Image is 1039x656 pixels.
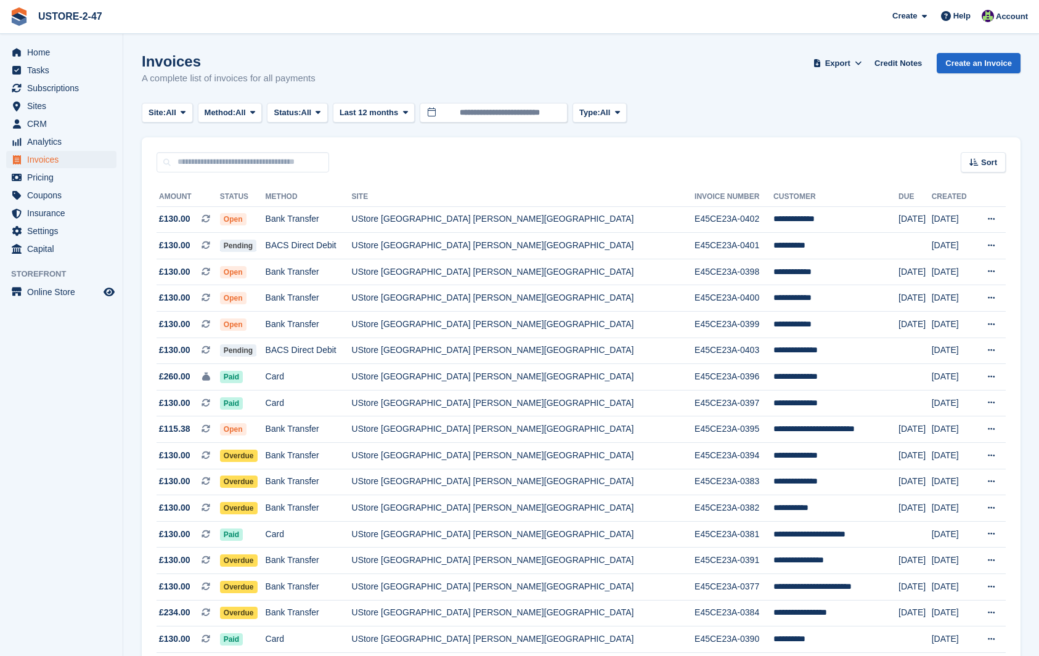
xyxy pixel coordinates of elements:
span: Open [220,423,247,435]
span: Open [220,266,247,278]
td: [DATE] [898,443,932,469]
span: Paid [220,528,243,541]
td: Bank Transfer [266,574,352,601]
td: [DATE] [932,469,974,495]
td: [DATE] [898,312,932,338]
td: Card [266,390,352,416]
td: Bank Transfer [266,443,352,469]
button: Export [810,53,865,73]
td: Bank Transfer [266,469,352,495]
p: A complete list of invoices for all payments [142,71,316,86]
td: UStore [GEOGRAPHIC_DATA] [PERSON_NAME][GEOGRAPHIC_DATA] [352,548,695,574]
td: E45CE23A-0398 [695,259,773,285]
td: UStore [GEOGRAPHIC_DATA] [PERSON_NAME][GEOGRAPHIC_DATA] [352,521,695,548]
td: E45CE23A-0391 [695,548,773,574]
span: Sort [981,156,997,169]
a: menu [6,187,116,204]
td: E45CE23A-0394 [695,443,773,469]
span: Invoices [27,151,101,168]
td: UStore [GEOGRAPHIC_DATA] [PERSON_NAME][GEOGRAPHIC_DATA] [352,259,695,285]
td: UStore [GEOGRAPHIC_DATA] [PERSON_NAME][GEOGRAPHIC_DATA] [352,443,695,469]
td: [DATE] [898,259,932,285]
td: [DATE] [932,233,974,259]
td: UStore [GEOGRAPHIC_DATA] [PERSON_NAME][GEOGRAPHIC_DATA] [352,416,695,443]
td: UStore [GEOGRAPHIC_DATA] [PERSON_NAME][GEOGRAPHIC_DATA] [352,285,695,312]
span: Home [27,44,101,61]
span: Coupons [27,187,101,204]
td: E45CE23A-0403 [695,338,773,364]
span: £130.00 [159,213,190,225]
a: menu [6,222,116,240]
a: menu [6,97,116,115]
span: £130.00 [159,449,190,462]
td: [DATE] [932,626,974,653]
span: All [166,107,176,119]
span: Help [953,10,971,22]
span: All [301,107,312,119]
a: menu [6,133,116,150]
span: Open [220,318,247,331]
span: £130.00 [159,633,190,646]
span: Pending [220,240,256,252]
span: Storefront [11,268,123,280]
span: £115.38 [159,423,190,435]
td: BACS Direct Debit [266,233,352,259]
td: [DATE] [898,206,932,233]
td: E45CE23A-0400 [695,285,773,312]
td: E45CE23A-0399 [695,312,773,338]
span: £234.00 [159,606,190,619]
span: Subscriptions [27,79,101,97]
button: Type: All [572,103,627,123]
td: E45CE23A-0383 [695,469,773,495]
td: Bank Transfer [266,285,352,312]
td: [DATE] [932,574,974,601]
a: menu [6,283,116,301]
td: UStore [GEOGRAPHIC_DATA] [PERSON_NAME][GEOGRAPHIC_DATA] [352,364,695,391]
span: Open [220,292,247,304]
a: menu [6,204,116,222]
th: Invoice Number [695,187,773,207]
th: Due [898,187,932,207]
span: Analytics [27,133,101,150]
td: Card [266,521,352,548]
td: [DATE] [898,469,932,495]
td: UStore [GEOGRAPHIC_DATA] [PERSON_NAME][GEOGRAPHIC_DATA] [352,338,695,364]
td: Bank Transfer [266,600,352,626]
span: Type: [579,107,600,119]
td: Bank Transfer [266,259,352,285]
td: UStore [GEOGRAPHIC_DATA] [PERSON_NAME][GEOGRAPHIC_DATA] [352,206,695,233]
span: Create [892,10,917,22]
span: Sites [27,97,101,115]
span: Site: [149,107,166,119]
span: Pricing [27,169,101,186]
span: All [235,107,246,119]
button: Method: All [198,103,263,123]
td: E45CE23A-0381 [695,521,773,548]
span: Overdue [220,450,258,462]
td: UStore [GEOGRAPHIC_DATA] [PERSON_NAME][GEOGRAPHIC_DATA] [352,495,695,522]
button: Last 12 months [333,103,415,123]
button: Status: All [267,103,327,123]
span: £260.00 [159,370,190,383]
td: UStore [GEOGRAPHIC_DATA] [PERSON_NAME][GEOGRAPHIC_DATA] [352,626,695,653]
td: UStore [GEOGRAPHIC_DATA] [PERSON_NAME][GEOGRAPHIC_DATA] [352,390,695,416]
th: Method [266,187,352,207]
td: [DATE] [932,443,974,469]
span: Insurance [27,204,101,222]
td: [DATE] [932,338,974,364]
a: Create an Invoice [937,53,1021,73]
span: £130.00 [159,501,190,514]
td: E45CE23A-0397 [695,390,773,416]
span: Paid [220,371,243,383]
th: Customer [773,187,898,207]
td: Card [266,626,352,653]
a: menu [6,169,116,186]
td: [DATE] [898,285,932,312]
span: Overdue [220,554,258,567]
td: [DATE] [898,574,932,601]
th: Created [932,187,974,207]
a: Credit Notes [870,53,927,73]
td: [DATE] [932,416,974,443]
td: E45CE23A-0377 [695,574,773,601]
span: £130.00 [159,397,190,410]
